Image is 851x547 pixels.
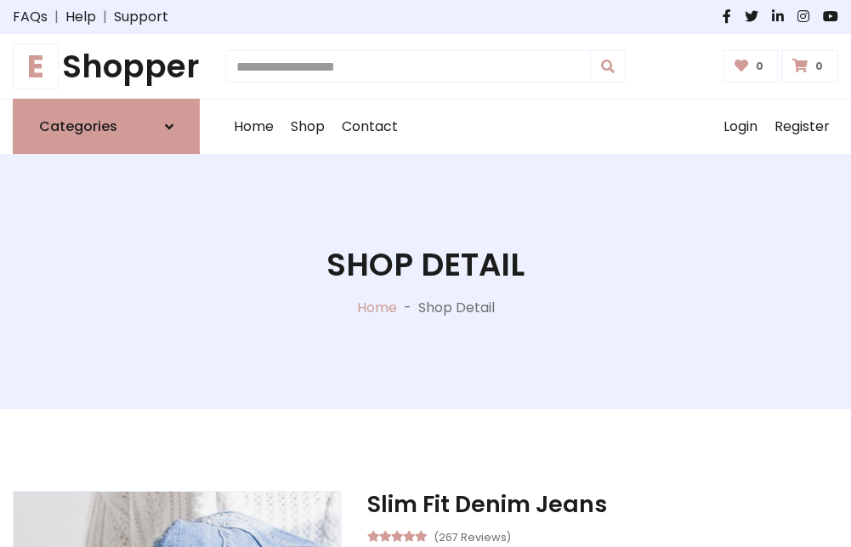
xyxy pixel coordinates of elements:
[723,50,779,83] a: 0
[96,7,114,27] span: |
[715,100,766,154] a: Login
[225,100,282,154] a: Home
[114,7,168,27] a: Support
[13,7,48,27] a: FAQs
[367,491,838,518] h3: Slim Fit Denim Jeans
[13,43,59,89] span: E
[357,298,397,317] a: Home
[39,118,117,134] h6: Categories
[811,59,827,74] span: 0
[13,48,200,85] h1: Shopper
[326,246,525,283] h1: Shop Detail
[397,298,418,318] p: -
[48,7,65,27] span: |
[13,99,200,154] a: Categories
[766,100,838,154] a: Register
[752,59,768,74] span: 0
[65,7,96,27] a: Help
[282,100,333,154] a: Shop
[781,50,838,83] a: 0
[418,298,495,318] p: Shop Detail
[13,48,200,85] a: EShopper
[333,100,406,154] a: Contact
[434,526,511,546] small: (267 Reviews)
